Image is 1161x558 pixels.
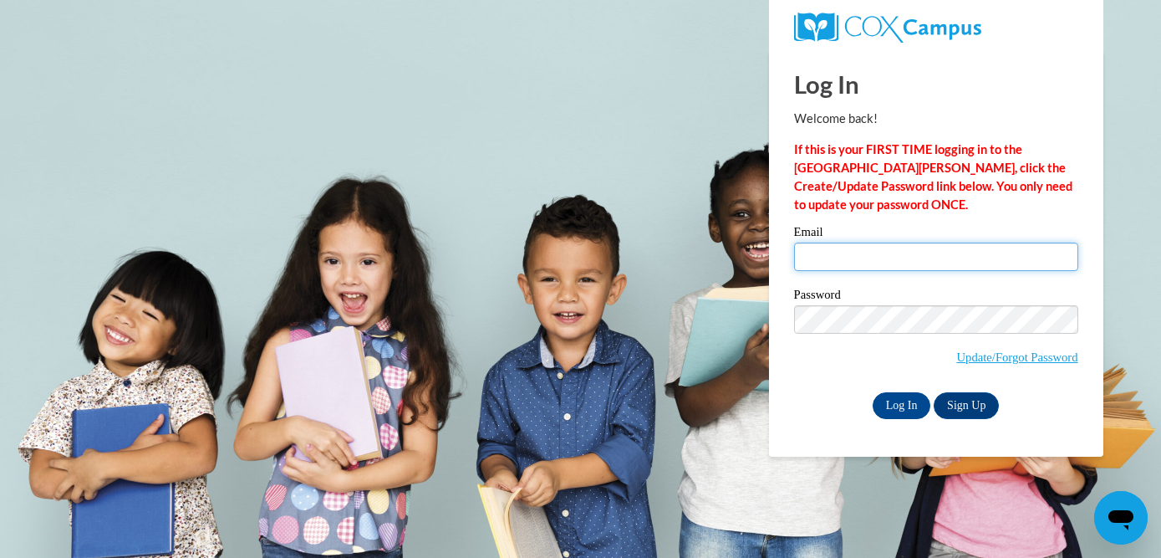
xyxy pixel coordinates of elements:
[794,226,1078,243] label: Email
[956,351,1077,364] a: Update/Forgot Password
[794,110,1078,128] p: Welcome back!
[794,13,1078,43] a: COX Campus
[1094,491,1148,545] iframe: Button to launch messaging window
[934,392,999,419] a: Sign Up
[794,142,1072,212] strong: If this is your FIRST TIME logging in to the [GEOGRAPHIC_DATA][PERSON_NAME], click the Create/Upd...
[794,289,1078,305] label: Password
[873,392,931,419] input: Log In
[794,13,981,43] img: COX Campus
[794,67,1078,101] h1: Log In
